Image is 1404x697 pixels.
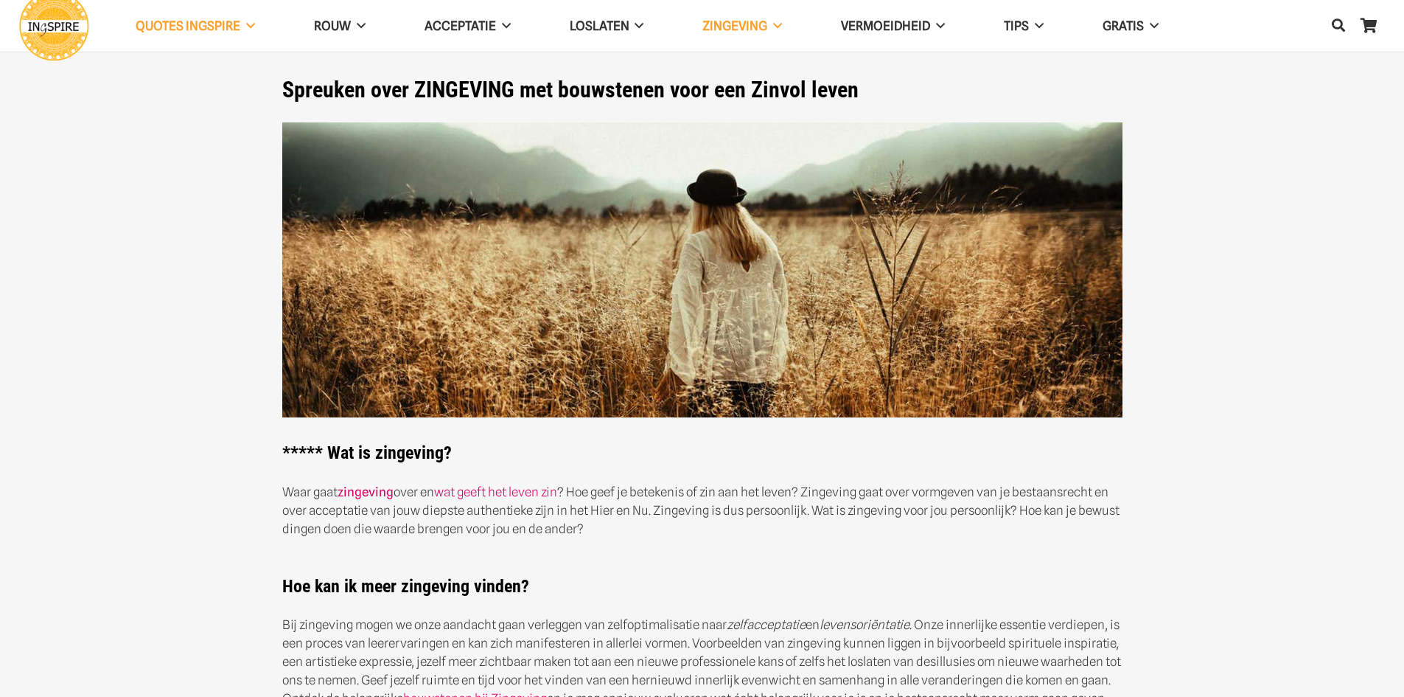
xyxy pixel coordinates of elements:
a: GRATIS [1073,7,1188,45]
a: Zingeving [673,7,811,45]
a: zingeving [338,485,394,499]
a: VERMOEIDHEID [811,7,974,45]
a: ROUW [284,7,395,45]
p: Waar gaat over en ? Hoe geef je betekenis of zin aan het leven? Zingeving gaat over vormgeven van... [282,483,1122,538]
em: levensoriëntatie [820,617,909,632]
a: wat geeft het leven zin [434,485,557,499]
span: Acceptatie [425,18,496,33]
span: Loslaten [570,18,629,33]
a: Zoeken [1324,8,1353,44]
a: QUOTES INGSPIRE [106,7,284,45]
strong: * Wat is zingeving? [315,443,452,463]
a: Loslaten [540,7,674,45]
img: de mooiste ZINGEVING quotes, spreuken, citaten en levenslessen voor een zinvol leven - ingspire [282,122,1122,418]
strong: Hoe kan ik meer zingeving vinden? [282,576,529,597]
span: TIPS [1004,18,1029,33]
a: TIPS [974,7,1073,45]
span: QUOTES INGSPIRE [136,18,240,33]
span: VERMOEIDHEID [841,18,930,33]
h1: Spreuken over ZINGEVING met bouwstenen voor een Zinvol leven [282,77,1122,103]
span: ROUW [314,18,351,33]
span: GRATIS [1103,18,1144,33]
a: Acceptatie [395,7,540,45]
em: zelfacceptatie [727,617,806,632]
span: Zingeving [702,18,767,33]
